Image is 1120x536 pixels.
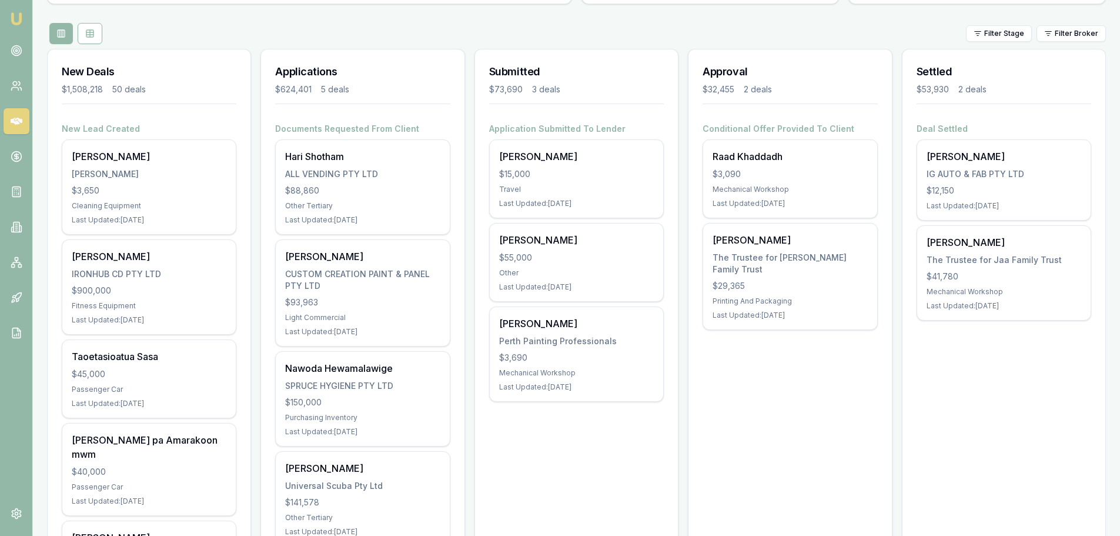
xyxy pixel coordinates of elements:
[285,313,440,322] div: Light Commercial
[72,201,226,211] div: Cleaning Equipment
[703,64,877,80] h3: Approval
[285,361,440,375] div: Nawoda Hewamalawige
[72,185,226,197] div: $3,650
[917,64,1091,80] h3: Settled
[285,461,440,475] div: [PERSON_NAME]
[72,497,226,506] div: Last Updated: [DATE]
[713,149,867,164] div: Raad Khaddadh
[966,25,1032,42] button: Filter Stage
[72,433,226,461] div: [PERSON_NAME] pa Amarakoon mwm
[927,254,1081,266] div: The Trustee for Jaa Family Trust
[285,268,440,292] div: CUSTOM CREATION PAINT & PANEL PTY LTD
[703,84,734,95] div: $32,455
[713,297,867,306] div: Printing And Packaging
[9,12,24,26] img: emu-icon-u.png
[499,268,654,278] div: Other
[285,327,440,337] div: Last Updated: [DATE]
[532,84,560,95] div: 3 deals
[927,235,1081,249] div: [PERSON_NAME]
[713,185,867,194] div: Mechanical Workshop
[489,64,664,80] h3: Submitted
[499,149,654,164] div: [PERSON_NAME]
[958,84,987,95] div: 2 deals
[713,280,867,292] div: $29,365
[984,29,1024,38] span: Filter Stage
[275,123,450,135] h4: Documents Requested From Client
[62,123,236,135] h4: New Lead Created
[713,199,867,208] div: Last Updated: [DATE]
[72,399,226,408] div: Last Updated: [DATE]
[275,64,450,80] h3: Applications
[499,185,654,194] div: Travel
[499,352,654,364] div: $3,690
[499,199,654,208] div: Last Updated: [DATE]
[713,233,867,247] div: [PERSON_NAME]
[72,482,226,492] div: Passenger Car
[499,233,654,247] div: [PERSON_NAME]
[927,185,1081,197] div: $12,150
[927,168,1081,180] div: IG AUTO & FAB PTY LTD
[72,301,226,311] div: Fitness Equipment
[499,368,654,378] div: Mechanical Workshop
[72,215,226,225] div: Last Updated: [DATE]
[927,287,1081,297] div: Mechanical Workshop
[917,123,1091,135] h4: Deal Settled
[72,149,226,164] div: [PERSON_NAME]
[917,84,949,95] div: $53,930
[489,84,523,95] div: $73,690
[285,249,440,264] div: [PERSON_NAME]
[62,84,103,95] div: $1,508,218
[285,413,440,422] div: Purchasing Inventory
[499,317,654,331] div: [PERSON_NAME]
[285,380,440,392] div: SPRUCE HYGIENE PTY LTD
[927,201,1081,211] div: Last Updated: [DATE]
[112,84,146,95] div: 50 deals
[285,513,440,522] div: Other Tertiary
[285,397,440,408] div: $150,000
[713,311,867,320] div: Last Updated: [DATE]
[285,149,440,164] div: Hari Shotham
[72,315,226,325] div: Last Updated: [DATE]
[72,466,226,478] div: $40,000
[285,480,440,492] div: Universal Scuba Pty Ltd
[285,185,440,197] div: $88,860
[72,285,226,297] div: $900,000
[499,382,654,392] div: Last Updated: [DATE]
[285,427,440,437] div: Last Updated: [DATE]
[275,84,312,95] div: $624,401
[72,168,226,180] div: [PERSON_NAME]
[72,368,226,380] div: $45,000
[285,201,440,211] div: Other Tertiary
[72,249,226,264] div: [PERSON_NAME]
[499,282,654,292] div: Last Updated: [DATE]
[927,271,1081,282] div: $41,780
[285,215,440,225] div: Last Updated: [DATE]
[72,349,226,364] div: Taoetasioatua Sasa
[285,297,440,308] div: $93,963
[72,385,226,394] div: Passenger Car
[713,252,867,275] div: The Trustee for [PERSON_NAME] Family Trust
[285,168,440,180] div: ALL VENDING PTY LTD
[285,497,440,508] div: $141,578
[1055,29,1098,38] span: Filter Broker
[1037,25,1106,42] button: Filter Broker
[927,149,1081,164] div: [PERSON_NAME]
[744,84,772,95] div: 2 deals
[499,168,654,180] div: $15,000
[489,123,664,135] h4: Application Submitted To Lender
[62,64,236,80] h3: New Deals
[72,268,226,280] div: IRONHUB CD PTY LTD
[499,335,654,347] div: Perth Painting Professionals
[321,84,349,95] div: 5 deals
[713,168,867,180] div: $3,090
[499,252,654,264] div: $55,000
[703,123,877,135] h4: Conditional Offer Provided To Client
[927,301,1081,311] div: Last Updated: [DATE]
